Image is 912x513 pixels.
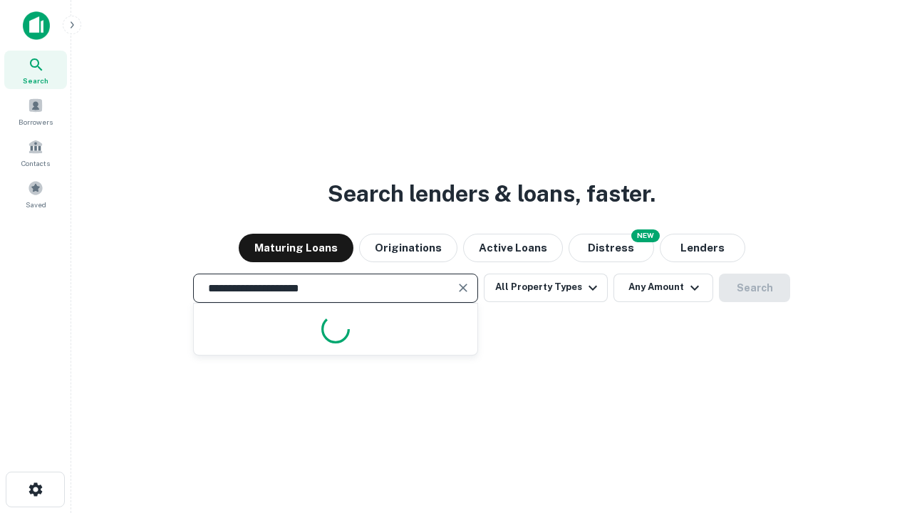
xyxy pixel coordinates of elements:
button: Lenders [660,234,745,262]
button: All Property Types [484,274,608,302]
div: NEW [631,229,660,242]
button: Active Loans [463,234,563,262]
button: Any Amount [613,274,713,302]
button: Maturing Loans [239,234,353,262]
span: Search [23,75,48,86]
a: Search [4,51,67,89]
button: Search distressed loans with lien and other non-mortgage details. [569,234,654,262]
a: Saved [4,175,67,213]
span: Saved [26,199,46,210]
img: capitalize-icon.png [23,11,50,40]
button: Originations [359,234,457,262]
a: Borrowers [4,92,67,130]
h3: Search lenders & loans, faster. [328,177,655,211]
iframe: Chat Widget [841,399,912,467]
a: Contacts [4,133,67,172]
span: Contacts [21,157,50,169]
span: Borrowers [19,116,53,128]
button: Clear [453,278,473,298]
